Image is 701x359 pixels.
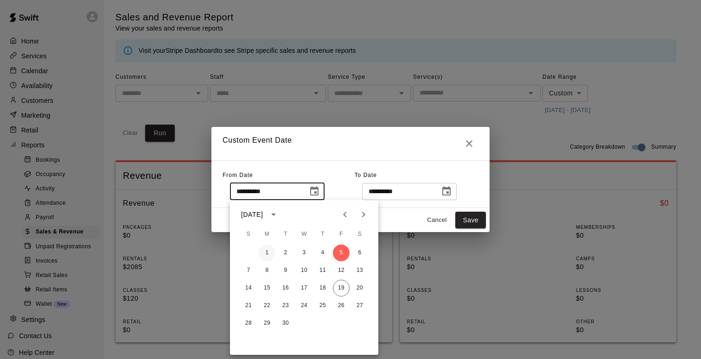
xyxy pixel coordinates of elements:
span: Thursday [314,225,331,244]
button: Choose date, selected date is Sep 19, 2025 [437,182,456,201]
span: Sunday [240,225,257,244]
button: 17 [296,280,312,296]
span: Saturday [351,225,368,244]
button: 6 [351,245,368,261]
button: 11 [314,262,331,279]
div: [DATE] [241,210,263,220]
button: 13 [351,262,368,279]
button: Previous month [336,205,354,224]
button: 23 [277,297,294,314]
span: To Date [355,172,377,178]
button: Choose date, selected date is Sep 5, 2025 [305,182,324,201]
button: 24 [296,297,312,314]
button: 22 [259,297,275,314]
button: 10 [296,262,312,279]
button: calendar view is open, switch to year view [266,207,281,222]
button: 28 [240,315,257,332]
button: 8 [259,262,275,279]
button: 9 [277,262,294,279]
span: Tuesday [277,225,294,244]
button: 15 [259,280,275,296]
span: Friday [333,225,350,244]
button: 12 [333,262,350,279]
button: 19 [333,280,350,296]
span: Wednesday [296,225,312,244]
button: 14 [240,280,257,296]
button: 3 [296,245,312,261]
span: Monday [259,225,275,244]
h2: Custom Event Date [211,127,490,160]
button: Next month [354,205,373,224]
span: From Date [223,172,253,178]
button: 4 [314,245,331,261]
button: 7 [240,262,257,279]
button: 25 [314,297,331,314]
button: 5 [333,245,350,261]
button: 26 [333,297,350,314]
button: 1 [259,245,275,261]
button: 21 [240,297,257,314]
button: Save [455,212,486,229]
button: 29 [259,315,275,332]
button: 30 [277,315,294,332]
button: 2 [277,245,294,261]
button: 20 [351,280,368,296]
button: 16 [277,280,294,296]
button: 18 [314,280,331,296]
button: Close [460,134,478,153]
button: Cancel [422,213,452,227]
button: 27 [351,297,368,314]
